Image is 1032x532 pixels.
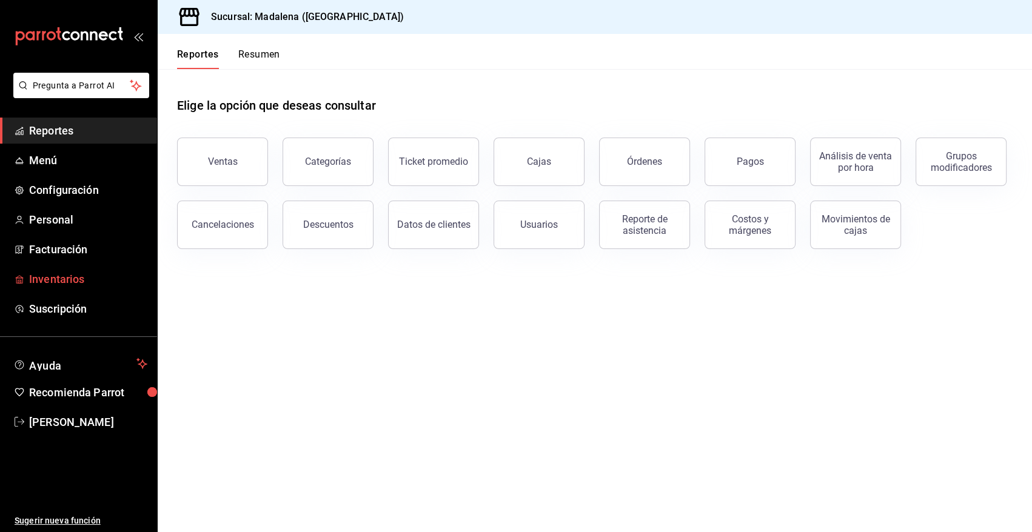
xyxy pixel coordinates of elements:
[29,241,147,258] span: Facturación
[13,73,149,98] button: Pregunta a Parrot AI
[527,155,552,169] div: Cajas
[29,301,147,317] span: Suscripción
[705,138,796,186] button: Pagos
[305,156,351,167] div: Categorías
[177,138,268,186] button: Ventas
[283,138,374,186] button: Categorías
[818,150,893,173] div: Análisis de venta por hora
[916,138,1007,186] button: Grupos modificadores
[810,138,901,186] button: Análisis de venta por hora
[15,514,147,527] span: Sugerir nueva función
[520,219,558,230] div: Usuarios
[712,213,788,236] div: Costos y márgenes
[29,152,147,168] span: Menú
[29,356,132,371] span: Ayuda
[29,384,147,401] span: Recomienda Parrot
[397,219,471,230] div: Datos de clientes
[133,32,143,41] button: open_drawer_menu
[388,138,479,186] button: Ticket promedio
[29,122,147,139] span: Reportes
[627,156,662,167] div: Órdenes
[599,201,690,249] button: Reporte de asistencia
[303,219,353,230] div: Descuentos
[923,150,999,173] div: Grupos modificadores
[818,213,893,236] div: Movimientos de cajas
[494,201,585,249] button: Usuarios
[705,201,796,249] button: Costos y márgenes
[810,201,901,249] button: Movimientos de cajas
[388,201,479,249] button: Datos de clientes
[8,88,149,101] a: Pregunta a Parrot AI
[399,156,468,167] div: Ticket promedio
[177,48,219,69] button: Reportes
[33,79,130,92] span: Pregunta a Parrot AI
[29,211,147,228] span: Personal
[177,201,268,249] button: Cancelaciones
[607,213,682,236] div: Reporte de asistencia
[599,138,690,186] button: Órdenes
[29,271,147,287] span: Inventarios
[29,182,147,198] span: Configuración
[29,414,147,430] span: [PERSON_NAME]
[177,48,280,69] div: navigation tabs
[201,10,404,24] h3: Sucursal: Madalena ([GEOGRAPHIC_DATA])
[208,156,238,167] div: Ventas
[737,156,764,167] div: Pagos
[238,48,280,69] button: Resumen
[192,219,254,230] div: Cancelaciones
[177,96,376,115] h1: Elige la opción que deseas consultar
[494,138,585,186] a: Cajas
[283,201,374,249] button: Descuentos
